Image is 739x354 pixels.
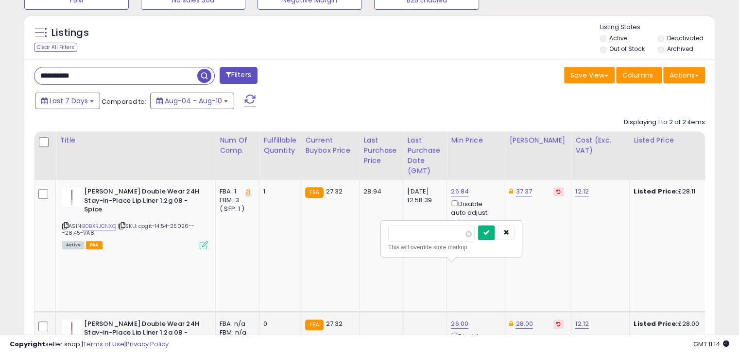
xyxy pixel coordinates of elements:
[83,339,124,349] a: Terms of Use
[634,135,718,145] div: Listed Price
[575,187,589,196] a: 12.12
[326,187,343,196] span: 27.32
[62,222,194,237] span: | SKU: qogit-14.54-25026---28.45-VA8
[600,23,715,32] p: Listing States:
[86,241,103,249] span: FBA
[10,339,45,349] strong: Copyright
[52,26,89,40] h5: Listings
[575,135,625,156] div: Cost (Exc. VAT)
[616,67,662,83] button: Columns
[220,187,252,196] div: FBA: 1
[634,187,678,196] b: Listed Price:
[263,187,293,196] div: 1
[220,205,252,213] div: ( SFP: 1 )
[663,67,705,83] button: Actions
[634,320,714,328] div: £28.00
[509,135,567,145] div: [PERSON_NAME]
[50,96,88,106] span: Last 7 Days
[363,187,395,196] div: 28.94
[62,187,208,248] div: ASIN:
[60,135,211,145] div: Title
[326,319,343,328] span: 27.32
[622,70,653,80] span: Columns
[634,319,678,328] b: Listed Price:
[150,93,234,109] button: Aug-04 - Aug-10
[564,67,615,83] button: Save View
[667,45,693,53] label: Archived
[451,319,468,329] a: 26.00
[624,118,705,127] div: Displaying 1 to 2 of 2 items
[363,135,399,166] div: Last Purchase Price
[82,222,116,230] a: B0BXRJCNXQ
[407,187,439,205] div: [DATE] 12:58:39
[220,320,252,328] div: FBA: n/a
[305,187,323,198] small: FBA
[609,34,627,42] label: Active
[451,135,501,145] div: Min Price
[693,339,729,349] span: 2025-08-18 11:14 GMT
[62,241,85,249] span: All listings currently available for purchase on Amazon
[126,339,169,349] a: Privacy Policy
[10,340,169,349] div: seller snap | |
[263,320,293,328] div: 0
[84,320,202,349] b: [PERSON_NAME] Double Wear 24H Stay-in-Place Lip Liner 1.2g 08 - Spice
[62,320,82,339] img: 21xRQgtHUoL._SL40_.jpg
[305,135,355,156] div: Current Buybox Price
[35,93,100,109] button: Last 7 Days
[451,187,469,196] a: 26.84
[263,135,297,156] div: Fulfillable Quantity
[575,319,589,329] a: 12.12
[220,135,255,156] div: Num of Comp.
[451,198,498,226] div: Disable auto adjust min
[634,187,714,196] div: £28.11
[34,43,77,52] div: Clear All Filters
[388,242,515,252] div: This will override store markup
[62,187,82,207] img: 21xRQgtHUoL._SL40_.jpg
[102,97,146,106] span: Compared to:
[305,320,323,330] small: FBA
[220,67,258,84] button: Filters
[407,135,443,176] div: Last Purchase Date (GMT)
[609,45,645,53] label: Out of Stock
[516,319,533,329] a: 28.00
[165,96,222,106] span: Aug-04 - Aug-10
[220,196,252,205] div: FBM: 3
[84,187,202,217] b: [PERSON_NAME] Double Wear 24H Stay-in-Place Lip Liner 1.2g 08 - Spice
[516,187,532,196] a: 37.37
[667,34,703,42] label: Deactivated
